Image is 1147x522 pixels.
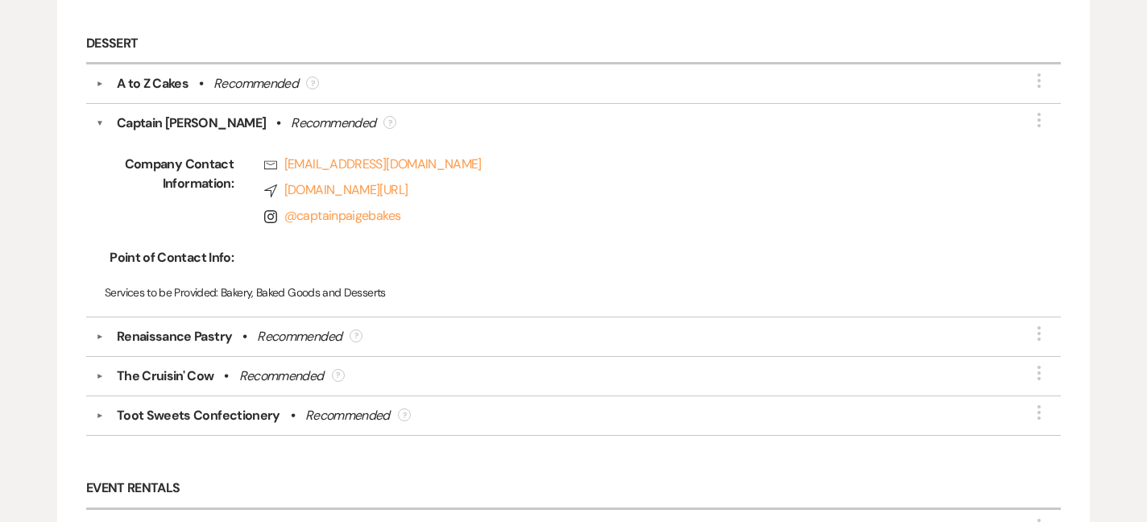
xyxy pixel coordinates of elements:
[90,333,110,341] button: ▼
[117,114,267,133] div: Captain [PERSON_NAME]
[90,372,110,380] button: ▼
[350,329,362,342] div: ?
[332,369,345,382] div: ?
[86,470,1061,510] h6: Event Rentals
[96,114,104,133] button: ▼
[90,412,110,420] button: ▼
[264,155,1004,174] a: [EMAIL_ADDRESS][DOMAIN_NAME]
[284,207,401,224] a: @captainpaigebakes
[86,24,1061,64] h6: Dessert
[105,285,218,300] span: Services to be Provided:
[117,367,214,386] div: The Cruisin' Cow
[383,116,396,129] div: ?
[199,74,203,93] b: •
[117,327,232,346] div: Renaissance Pastry
[90,80,110,88] button: ▼
[291,406,295,425] b: •
[257,327,342,346] div: Recommended
[276,114,280,133] b: •
[306,77,319,89] div: ?
[213,74,298,93] div: Recommended
[224,367,228,386] b: •
[264,180,1004,200] a: [DOMAIN_NAME][URL]
[239,367,324,386] div: Recommended
[242,327,246,346] b: •
[117,74,188,93] div: A to Z Cakes
[105,284,1042,301] p: Bakery, Baked Goods and Desserts
[105,155,234,232] span: Company Contact Information:
[291,114,375,133] div: Recommended
[305,406,390,425] div: Recommended
[398,408,411,421] div: ?
[105,248,234,267] span: Point of Contact Info:
[117,406,280,425] div: Toot Sweets Confectionery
